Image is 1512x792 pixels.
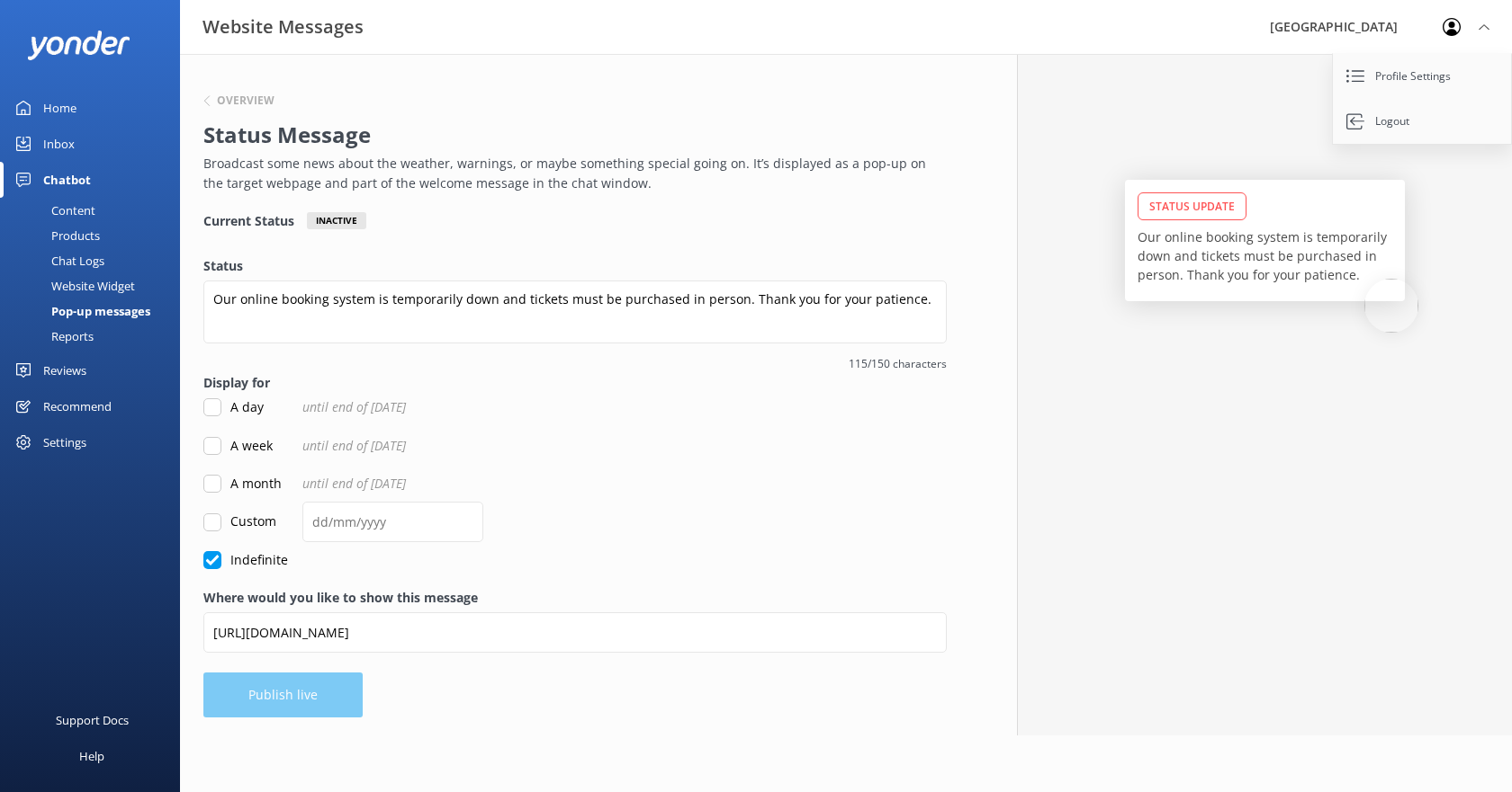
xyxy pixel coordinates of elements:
[11,273,180,298] a: Website Widget
[203,118,938,152] h2: Status Message
[203,550,288,570] label: Indefinite
[203,588,947,608] label: Where would you like to show this message
[11,223,180,248] a: Products
[11,324,180,349] a: Reports
[203,512,276,531] label: Custom
[203,280,947,343] textarea: Our online booking system is temporarily down and tickets must be purchased in person. Thank you ...
[203,355,947,372] span: 115/150 characters
[11,223,100,248] div: Products
[79,738,104,774] div: Help
[203,474,282,494] label: A month
[203,397,264,417] label: A day
[203,436,273,456] label: A week
[43,424,86,460] div: Settings
[56,702,129,738] div: Support Docs
[203,212,294,229] h4: Current Status
[11,324,94,349] div: Reports
[203,256,947,276] label: Status
[11,248,180,273] a: Chat Logs
[43,352,86,388] div: Reviews
[1138,192,1246,220] div: Status Update
[203,154,938,194] p: Broadcast some news about the weather, warnings, or maybe something special going on. It’s displa...
[11,198,180,223] a: Content
[11,273,135,298] div: Website Widget
[307,212,366,229] div: Inactive
[1138,227,1392,284] p: Our online booking system is temporarily down and tickets must be purchased in person. Thank you ...
[43,388,112,424] div: Recommend
[302,502,483,542] input: dd/mm/yyyy
[217,95,274,106] h6: Overview
[27,31,130,60] img: yonder-white-logo.png
[11,298,180,324] a: Pop-up messages
[11,248,104,273] div: Chat Logs
[302,397,406,417] span: until end of [DATE]
[11,198,95,223] div: Content
[43,90,76,126] div: Home
[43,126,75,162] div: Inbox
[203,95,274,106] button: Overview
[203,373,947,393] label: Display for
[43,162,91,198] div: Chatbot
[203,612,947,653] input: https://www.example.com/page
[302,436,406,456] span: until end of [DATE]
[11,298,150,324] div: Pop-up messages
[202,13,364,41] h3: Website Messages
[302,474,406,494] span: until end of [DATE]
